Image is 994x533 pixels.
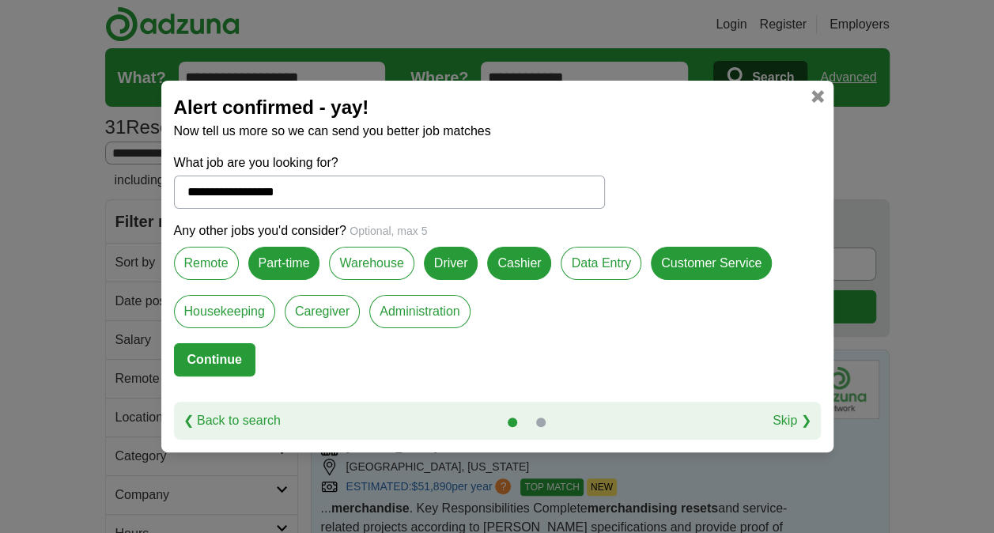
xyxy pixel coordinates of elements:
[773,411,811,430] a: Skip ❯
[174,247,239,280] label: Remote
[369,295,470,328] label: Administration
[174,221,821,240] p: Any other jobs you'd consider?
[651,247,772,280] label: Customer Service
[285,295,360,328] label: Caregiver
[174,122,821,141] p: Now tell us more so we can send you better job matches
[424,247,478,280] label: Driver
[487,247,551,280] label: Cashier
[183,411,281,430] a: ❮ Back to search
[174,295,275,328] label: Housekeeping
[350,225,427,237] span: Optional, max 5
[174,343,255,376] button: Continue
[174,153,605,172] label: What job are you looking for?
[248,247,320,280] label: Part-time
[329,247,414,280] label: Warehouse
[174,93,821,122] h2: Alert confirmed - yay!
[561,247,641,280] label: Data Entry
